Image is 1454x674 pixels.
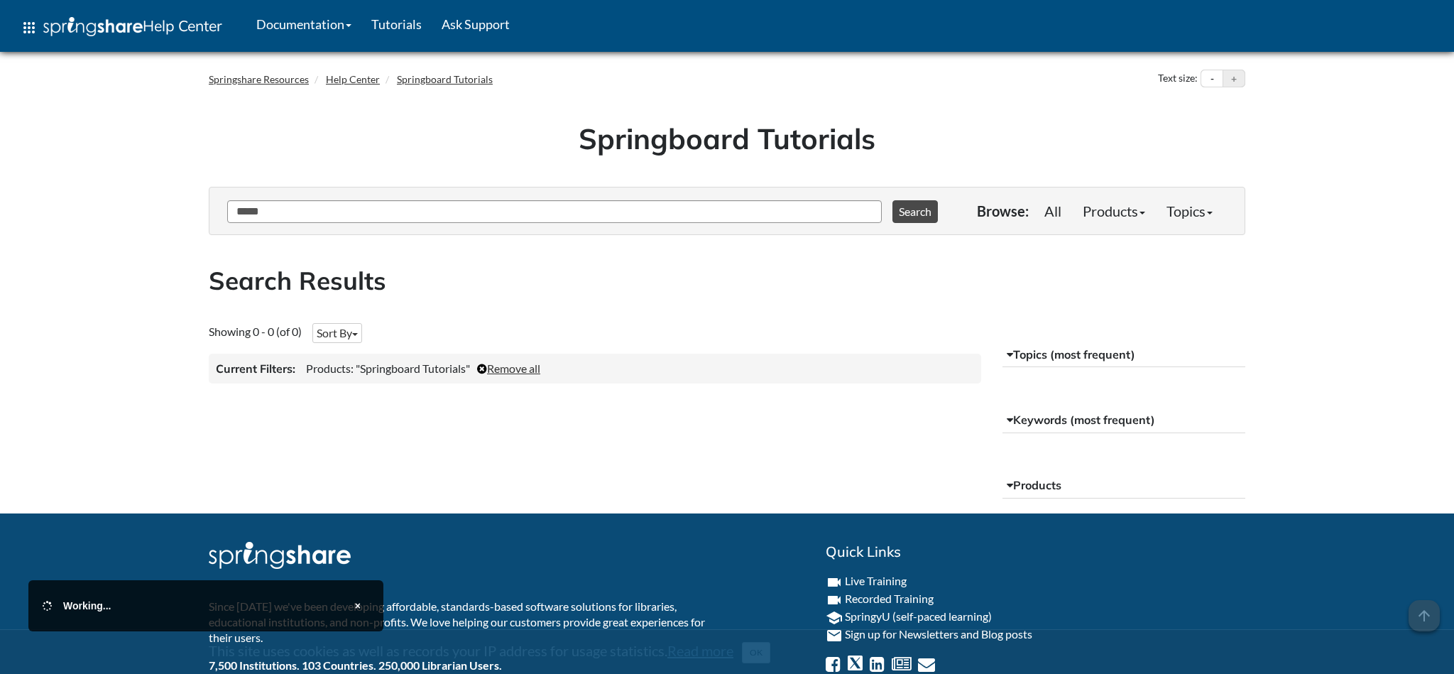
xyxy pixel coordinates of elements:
a: Help Center [326,73,380,85]
h3: Current Filters [216,361,295,376]
a: Springshare Resources [209,73,309,85]
a: Products [1072,197,1156,225]
button: Products [1002,473,1246,499]
a: Live Training [845,574,907,587]
button: Decrease text size [1201,70,1223,87]
i: videocam [826,592,843,609]
span: apps [21,19,38,36]
button: Sort By [312,323,362,343]
span: arrow_upward [1409,600,1440,631]
button: Close [742,642,770,663]
a: apps Help Center [11,6,232,49]
a: Topics [1156,197,1223,225]
a: Documentation [246,6,361,42]
i: videocam [826,574,843,591]
div: Text size: [1155,70,1201,88]
a: SpringyU (self-paced learning) [845,609,992,623]
a: Recorded Training [845,592,934,605]
i: school [826,609,843,626]
b: 7,500 Institutions. 103 Countries. 250,000 Librarian Users. [209,658,502,672]
a: arrow_upward [1409,602,1440,619]
button: Close [346,594,369,617]
span: Working... [63,600,111,612]
span: Help Center [143,16,222,35]
a: Ask Support [432,6,520,42]
a: All [1034,197,1072,225]
img: Springshare [209,542,351,569]
img: Springshare [43,17,143,36]
span: "Springboard Tutorials" [356,362,470,375]
a: Tutorials [361,6,432,42]
span: Products: [306,362,354,375]
h1: Springboard Tutorials [219,119,1235,158]
h2: Quick Links [826,542,1245,562]
h2: Search Results [209,263,1245,298]
p: Browse: [977,201,1029,221]
a: Sign up for Newsletters and Blog posts [845,627,1032,641]
span: Showing 0 - 0 (of 0) [209,325,302,338]
button: Increase text size [1223,70,1245,87]
a: Remove all [477,362,540,375]
button: Keywords (most frequent) [1002,408,1246,433]
button: Topics (most frequent) [1002,342,1246,368]
i: email [826,627,843,644]
button: Search [892,200,938,223]
a: Springboard Tutorials [397,73,493,85]
div: This site uses cookies as well as records your IP address for usage statistics. [195,641,1259,663]
p: Since [DATE] we've been developing affordable, standards-based software solutions for libraries, ... [209,599,716,646]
